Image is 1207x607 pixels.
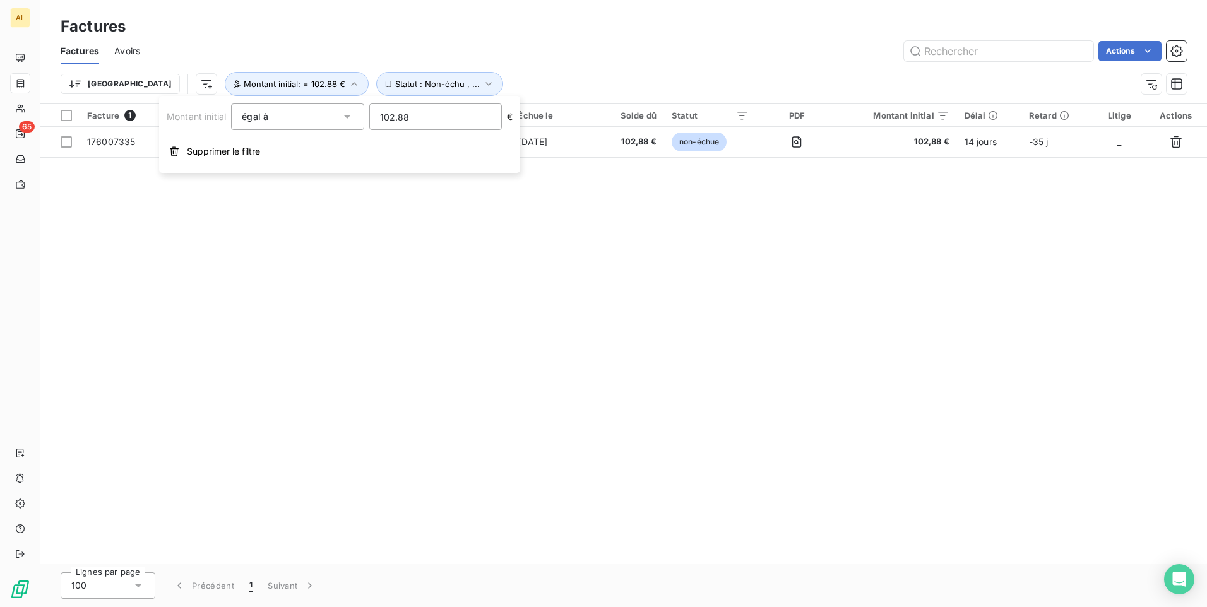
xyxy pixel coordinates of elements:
[244,79,345,89] span: Montant initial : = 102.88 €
[10,579,30,599] img: Logo LeanPay
[167,103,513,130] div: €
[510,127,597,157] td: [DATE]
[672,133,727,151] span: non-échue
[672,110,749,121] div: Statut
[242,572,260,599] button: 1
[518,110,589,121] div: Échue le
[19,121,35,133] span: 65
[159,138,520,165] button: Supprimer le filtre
[260,572,324,599] button: Suivant
[604,136,657,148] span: 102,88 €
[965,110,1014,121] div: Délai
[225,72,369,96] button: Montant initial: = 102.88 €
[1102,110,1137,121] div: Litige
[61,74,180,94] button: [GEOGRAPHIC_DATA]
[242,111,268,122] span: égal à
[376,72,503,96] button: Statut : Non-échu , ...
[187,145,260,158] span: Supprimer le filtre
[1098,41,1162,61] button: Actions
[904,41,1093,61] input: Rechercher
[845,136,949,148] span: 102,88 €
[10,124,30,144] a: 65
[61,45,99,57] span: Factures
[1152,110,1199,121] div: Actions
[764,110,829,121] div: PDF
[604,110,657,121] div: Solde dû
[61,15,126,38] h3: Factures
[114,45,140,57] span: Avoirs
[1029,136,1049,147] span: -35 j
[1164,564,1194,594] div: Open Intercom Messenger
[87,136,135,147] span: 176007335
[87,110,119,121] span: Facture
[124,110,136,121] span: 1
[249,579,253,592] span: 1
[1117,136,1121,147] span: _
[957,127,1021,157] td: 14 jours
[10,8,30,28] div: AL
[71,579,86,592] span: 100
[1029,110,1086,121] div: Retard
[845,110,949,121] div: Montant initial
[167,111,226,122] span: Montant initial
[165,572,242,599] button: Précédent
[395,79,480,89] span: Statut : Non-échu , ...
